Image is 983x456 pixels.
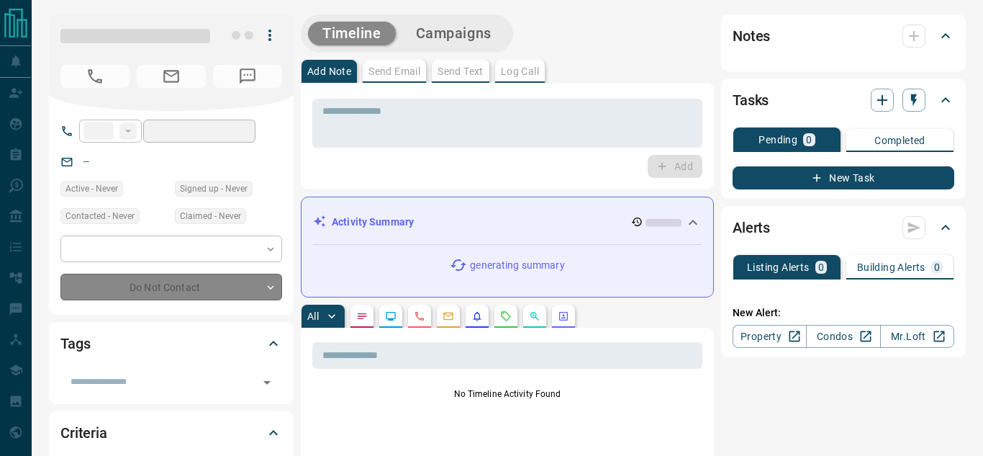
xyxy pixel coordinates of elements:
p: Activity Summary [332,215,414,230]
svg: Agent Actions [558,310,569,322]
div: Notes [733,19,954,53]
p: 0 [934,262,940,272]
a: Property [733,325,807,348]
svg: Listing Alerts [471,310,483,322]
p: Building Alerts [857,262,925,272]
button: Campaigns [402,22,506,45]
p: generating summary [470,258,564,273]
svg: Lead Browsing Activity [385,310,397,322]
p: All [307,311,319,321]
svg: Notes [356,310,368,322]
a: Mr.Loft [880,325,954,348]
button: Open [257,372,277,393]
h2: Tasks [733,89,769,112]
svg: Requests [500,310,512,322]
p: New Alert: [733,305,954,321]
a: Condos [806,325,880,348]
p: Listing Alerts [747,262,810,272]
a: -- [83,156,89,167]
div: Activity Summary [313,209,702,236]
svg: Calls [414,310,425,322]
h2: Notes [733,24,770,48]
span: No Number [213,65,282,88]
span: No Number [60,65,130,88]
p: 0 [806,135,812,145]
button: Timeline [308,22,396,45]
h2: Criteria [60,421,107,444]
h2: Tags [60,332,90,355]
div: Criteria [60,416,282,450]
button: New Task [733,166,954,189]
p: Add Note [307,66,351,76]
div: Tasks [733,83,954,117]
span: Contacted - Never [65,209,135,223]
p: 0 [818,262,824,272]
span: Claimed - Never [180,209,241,223]
span: Signed up - Never [180,182,248,196]
h2: Alerts [733,216,770,239]
div: Tags [60,326,282,361]
span: No Email [137,65,206,88]
div: Do Not Contact [60,274,282,300]
p: Completed [874,135,925,146]
svg: Opportunities [529,310,540,322]
p: No Timeline Activity Found [312,388,702,401]
span: Active - Never [65,182,118,196]
svg: Emails [443,310,454,322]
p: Pending [758,135,797,145]
div: Alerts [733,210,954,245]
